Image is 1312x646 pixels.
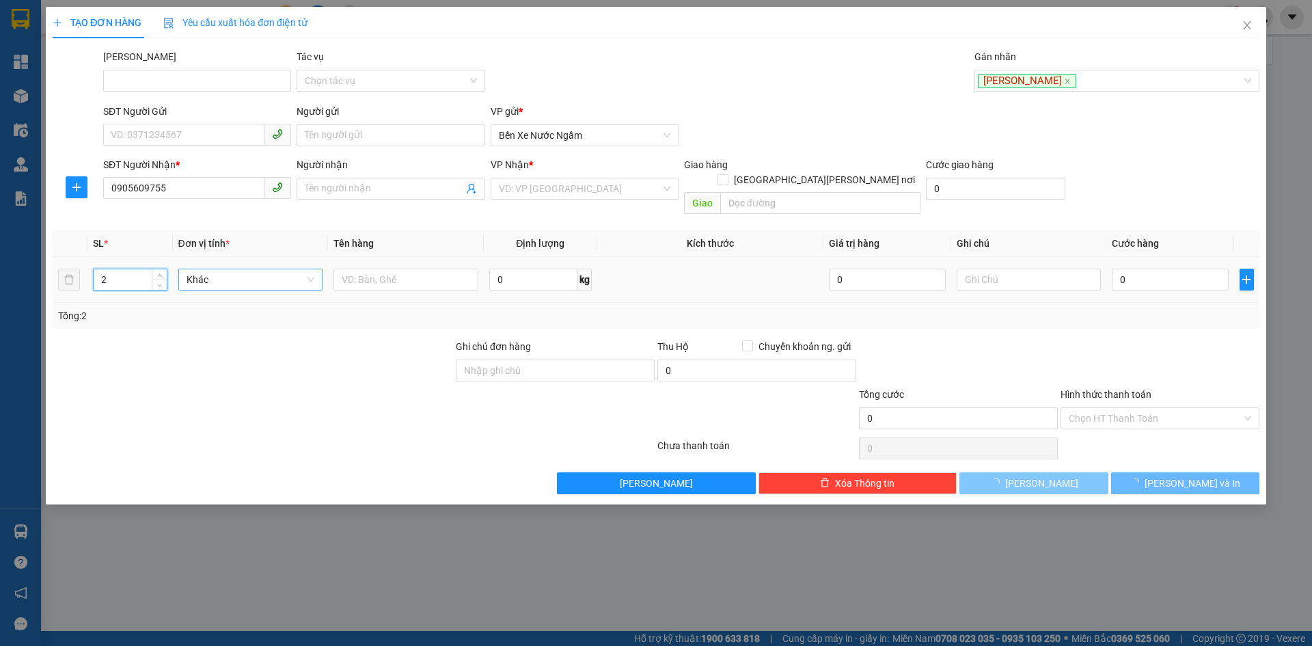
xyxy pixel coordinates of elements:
button: [PERSON_NAME] và In [1111,472,1259,494]
input: VD: Bàn, Ghế [333,269,478,291]
span: delete [820,478,830,489]
span: Giá trị hàng [829,238,879,249]
span: user-add [466,183,477,194]
span: plus [1240,274,1253,285]
span: phone [272,129,283,139]
span: Yêu cầu xuất hóa đơn điện tử [163,17,307,28]
button: plus [66,176,87,198]
span: Khác [187,269,315,290]
span: Giao hàng [684,159,728,170]
label: Cước giao hàng [926,159,994,170]
label: Tác vụ [297,51,324,62]
input: Dọc đường [720,192,920,214]
span: Đơn vị tính [178,238,230,249]
span: SL [93,238,104,249]
th: Ghi chú [951,230,1107,257]
span: VP Nhận [491,159,529,170]
span: close [1242,20,1253,31]
span: Increase Value [152,269,167,280]
label: Ghi chú đơn hàng [456,341,531,352]
span: Chuyển khoản ng. gửi [753,339,856,354]
label: Hình thức thanh toán [1061,389,1151,400]
span: [PERSON_NAME] [978,74,1076,89]
span: plus [66,182,87,193]
span: Xóa Thông tin [835,476,894,491]
span: down [156,281,164,289]
div: SĐT Người Gửi [103,104,291,119]
span: loading [1130,478,1145,487]
div: Người nhận [297,157,484,172]
button: deleteXóa Thông tin [758,472,957,494]
label: Gán nhãn [974,51,1016,62]
span: loading [990,478,1005,487]
span: close [1064,78,1071,85]
input: Ghi chú đơn hàng [456,360,655,381]
span: Thu Hộ [657,341,689,352]
span: Bến Xe Nước Ngầm [499,125,670,146]
span: phone [272,182,283,193]
span: up [156,271,164,280]
span: [PERSON_NAME] [1005,476,1078,491]
div: SĐT Người Nhận [103,157,291,172]
div: Người gửi [297,104,484,119]
span: Cước hàng [1112,238,1159,249]
span: Tên hàng [333,238,374,249]
span: kg [578,269,592,291]
span: [PERSON_NAME] [620,476,693,491]
input: 0 [829,269,945,291]
span: Định lượng [516,238,564,249]
input: Ghi Chú [957,269,1102,291]
span: Giao [684,192,720,214]
span: Kích thước [687,238,734,249]
img: icon [163,18,174,29]
span: TẠO ĐƠN HÀNG [53,17,141,28]
label: Mã ĐH [103,51,176,62]
span: plus [53,18,62,27]
button: delete [58,269,80,291]
div: Tổng: 2 [58,308,506,323]
span: Decrease Value [152,280,167,290]
button: plus [1240,269,1254,291]
div: VP gửi [491,104,679,119]
input: Cước giao hàng [926,178,1065,200]
div: Chưa thanh toán [656,438,858,462]
input: Mã ĐH [103,70,291,92]
button: [PERSON_NAME] [557,472,756,494]
span: [PERSON_NAME] và In [1145,476,1240,491]
span: [GEOGRAPHIC_DATA][PERSON_NAME] nơi [728,172,920,187]
button: [PERSON_NAME] [959,472,1108,494]
button: Close [1228,7,1266,45]
span: Tổng cước [859,389,904,400]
